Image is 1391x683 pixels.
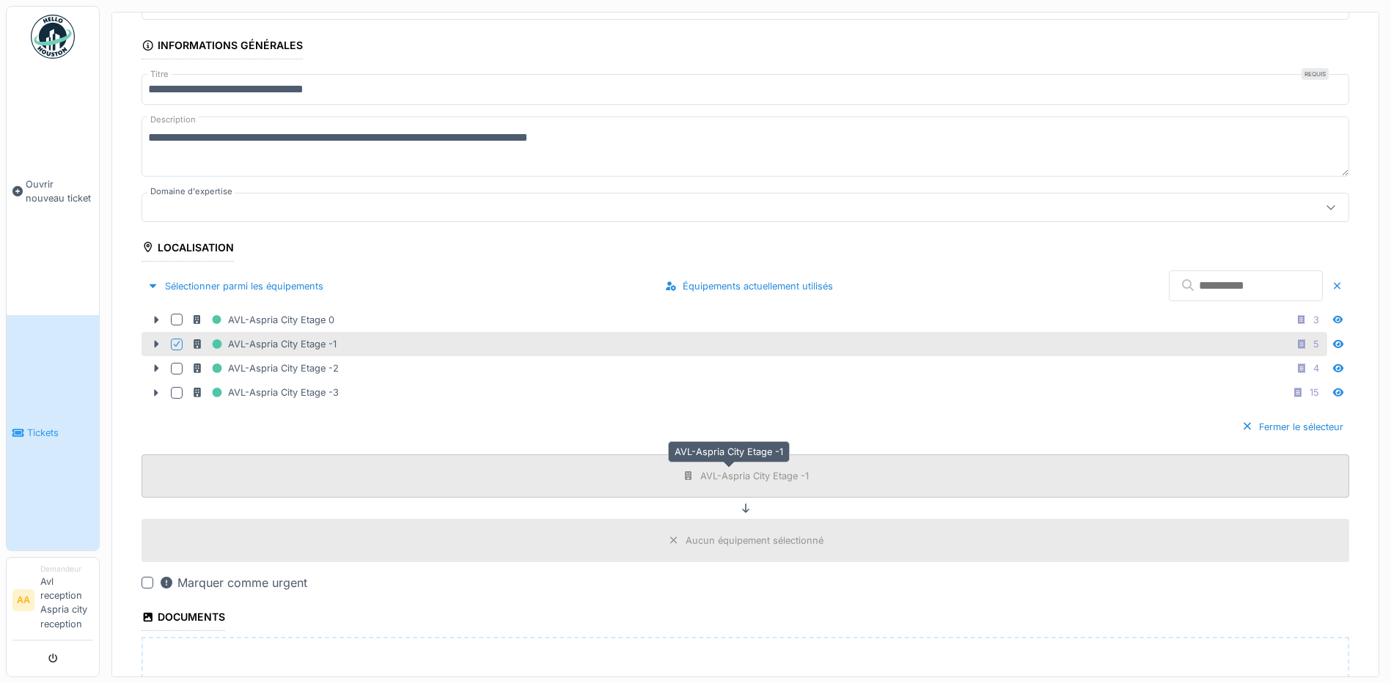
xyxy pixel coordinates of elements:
div: Documents [142,606,225,631]
div: Informations générales [142,34,303,59]
div: Aucun équipement sélectionné [686,534,823,547]
a: Tickets [7,315,99,550]
span: Ouvrir nouveau ticket [26,177,93,205]
span: Tickets [27,426,93,440]
div: Équipements actuellement utilisés [659,276,839,296]
div: 4 [1313,361,1319,375]
div: Localisation [142,237,234,262]
img: Badge_color-CXgf-gQk.svg [31,15,75,59]
div: Sélectionner parmi les équipements [142,276,329,296]
div: AVL-Aspria City Etage -2 [191,359,339,377]
label: Domaine d'expertise [147,185,235,198]
div: Demandeur [40,564,93,575]
a: Ouvrir nouveau ticket [7,67,99,315]
div: AVL-Aspria City Etage 0 [191,311,334,329]
div: 5 [1313,337,1319,351]
div: AVL-Aspria City Etage -1 [700,469,809,483]
li: AA [12,589,34,611]
label: Description [147,111,199,129]
div: AVL-Aspria City Etage -3 [191,383,339,402]
div: 15 [1310,385,1319,399]
li: Avl reception Aspria city reception [40,564,93,637]
div: Requis [1302,68,1329,80]
a: AA DemandeurAvl reception Aspria city reception [12,564,93,640]
div: AVL-Aspria City Etage -1 [668,441,790,462]
div: 3 [1313,313,1319,327]
div: Marquer comme urgent [159,574,307,591]
label: Titre [147,68,172,81]
div: Fermer le sélecteur [1236,417,1349,437]
div: AVL-Aspria City Etage -1 [191,335,337,353]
